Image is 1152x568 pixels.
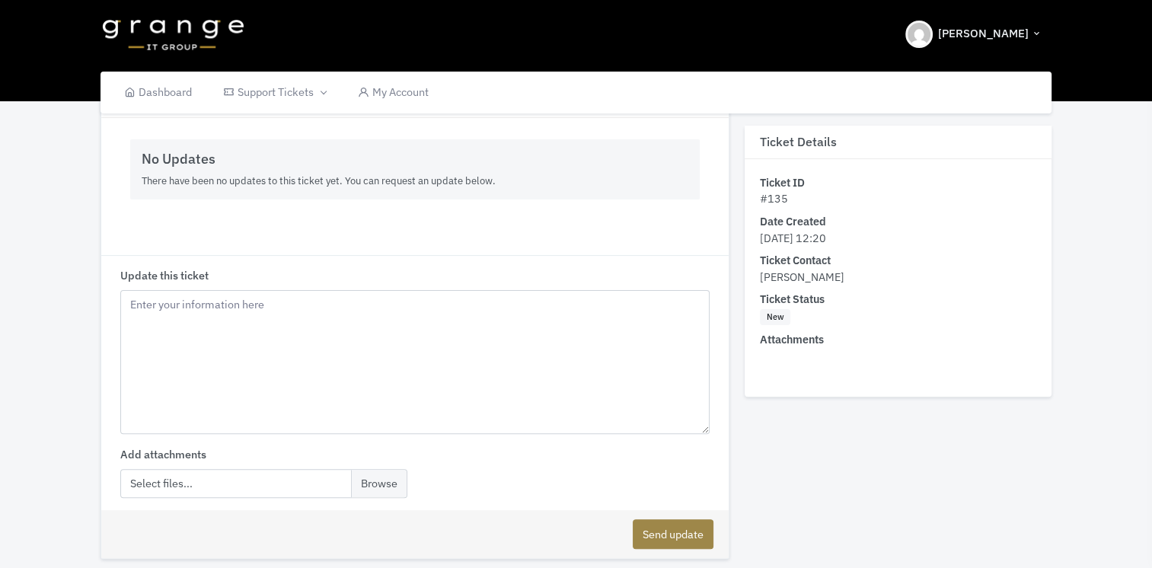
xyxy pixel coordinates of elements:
[120,267,209,284] label: Update this ticket
[905,21,933,48] img: Header Avatar
[342,72,445,113] a: My Account
[208,72,342,113] a: Support Tickets
[633,519,713,549] button: Send update
[142,151,688,168] h5: No Updates
[760,174,1036,191] dt: Ticket ID
[760,253,1036,270] dt: Ticket Contact
[745,126,1051,159] h3: Ticket Details
[760,292,1036,308] dt: Ticket Status
[108,72,208,113] a: Dashboard
[760,270,844,284] span: [PERSON_NAME]
[760,332,1036,349] dt: Attachments
[760,213,1036,230] dt: Date Created
[896,8,1051,61] button: [PERSON_NAME]
[760,309,790,326] span: New
[760,231,826,245] span: [DATE] 12:20
[142,174,688,189] p: There have been no updates to this ticket yet. You can request an update below.
[120,446,206,463] label: Add attachments
[938,25,1029,43] span: [PERSON_NAME]
[760,192,788,206] span: #135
